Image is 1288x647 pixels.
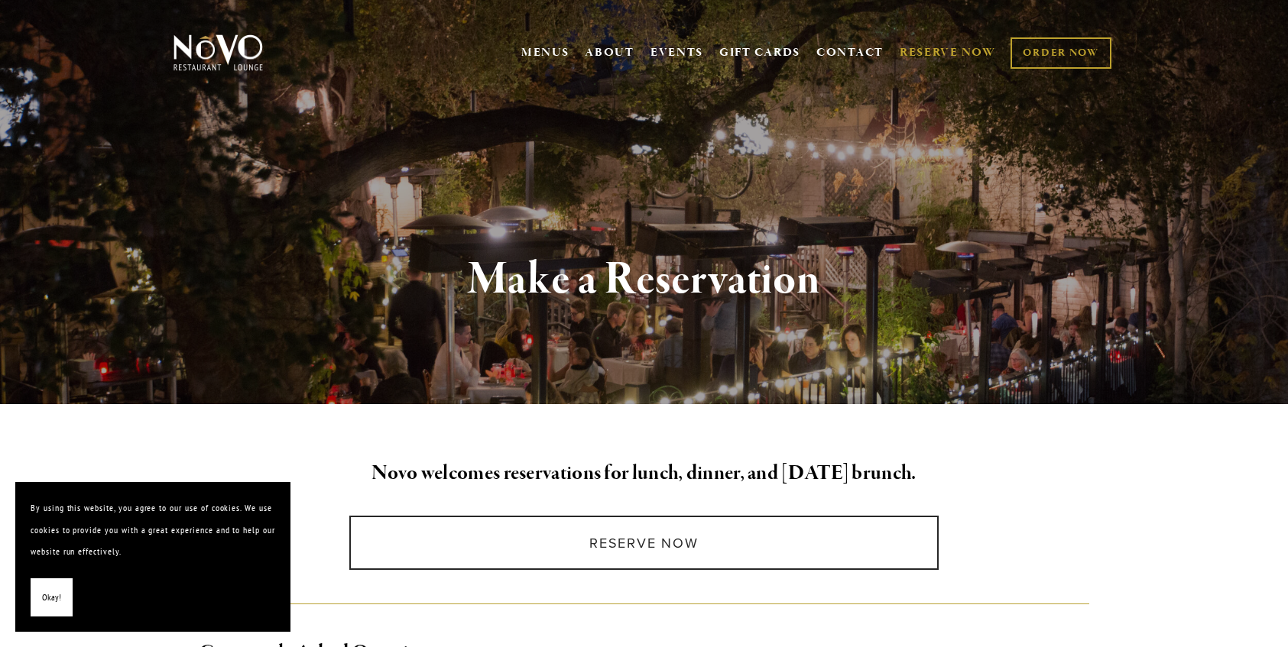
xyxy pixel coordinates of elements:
[650,45,703,60] a: EVENTS
[1011,37,1111,69] a: ORDER NOW
[31,497,275,563] p: By using this website, you agree to our use of cookies. We use cookies to provide you with a grea...
[199,458,1090,490] h2: Novo welcomes reservations for lunch, dinner, and [DATE] brunch.
[816,38,884,67] a: CONTACT
[31,578,73,617] button: Okay!
[349,516,939,570] a: Reserve Now
[585,45,634,60] a: ABOUT
[42,587,61,609] span: Okay!
[468,251,820,309] strong: Make a Reservation
[15,482,290,632] section: Cookie banner
[900,38,996,67] a: RESERVE NOW
[170,34,266,72] img: Novo Restaurant &amp; Lounge
[521,45,569,60] a: MENUS
[719,38,800,67] a: GIFT CARDS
